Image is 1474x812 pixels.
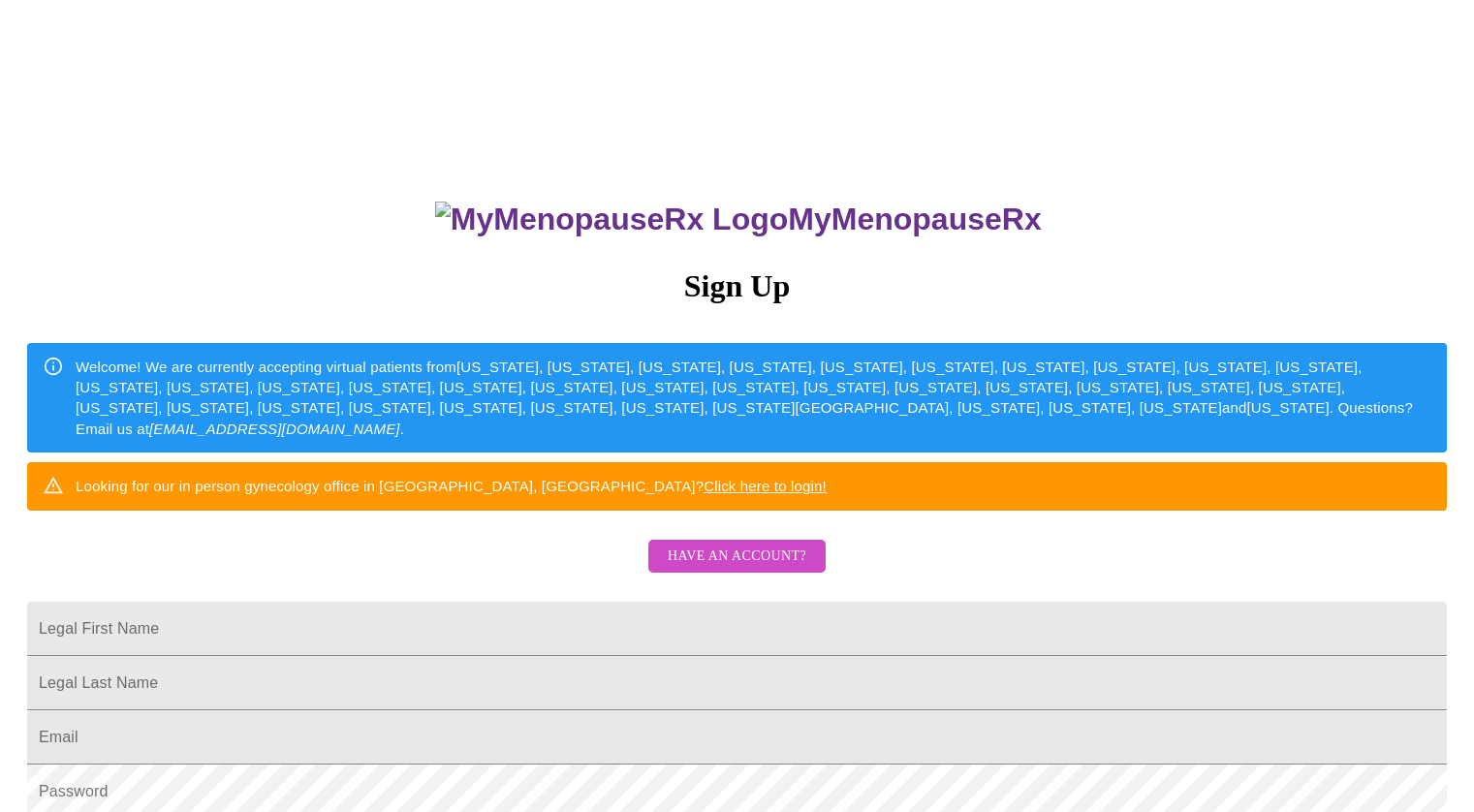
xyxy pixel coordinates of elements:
[668,545,806,569] span: Have an account?
[149,421,400,437] em: [EMAIL_ADDRESS][DOMAIN_NAME]
[30,202,1448,237] h3: MyMenopauseRx
[76,468,827,504] div: Looking for our in person gynecology office in [GEOGRAPHIC_DATA], [GEOGRAPHIC_DATA]?
[76,349,1431,448] div: Welcome! We are currently accepting virtual patients from [US_STATE], [US_STATE], [US_STATE], [US...
[27,268,1447,304] h3: Sign Up
[435,202,788,237] img: MyMenopauseRx Logo
[643,561,831,578] a: Have an account?
[648,540,826,574] button: Have an account?
[704,478,827,494] a: Click here to login!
